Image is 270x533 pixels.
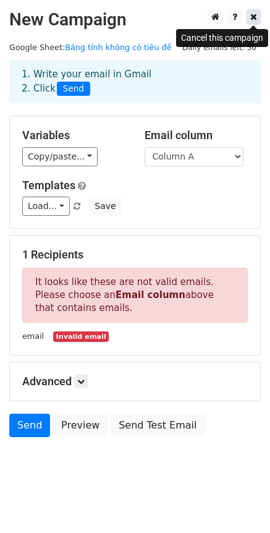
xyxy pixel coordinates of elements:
[22,129,126,142] h5: Variables
[208,474,270,533] iframe: Chat Widget
[145,129,248,142] h5: Email column
[9,43,172,52] small: Google Sheet:
[9,414,50,437] a: Send
[22,197,70,216] a: Load...
[89,197,121,216] button: Save
[65,43,171,52] a: Bảng tính không có tiêu đề
[178,43,261,52] a: Daily emails left: 50
[116,289,185,301] strong: Email column
[22,268,248,323] p: It looks like these are not valid emails. Please choose an above that contains emails.
[22,331,44,341] small: email
[9,9,261,30] h2: New Campaign
[53,414,108,437] a: Preview
[111,414,205,437] a: Send Test Email
[22,179,75,192] a: Templates
[53,331,109,342] small: Invalid email
[12,67,258,96] div: 1. Write your email in Gmail 2. Click
[22,248,248,262] h5: 1 Recipients
[22,375,248,388] h5: Advanced
[57,82,90,96] span: Send
[176,29,268,47] div: Cancel this campaign
[22,147,98,166] a: Copy/paste...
